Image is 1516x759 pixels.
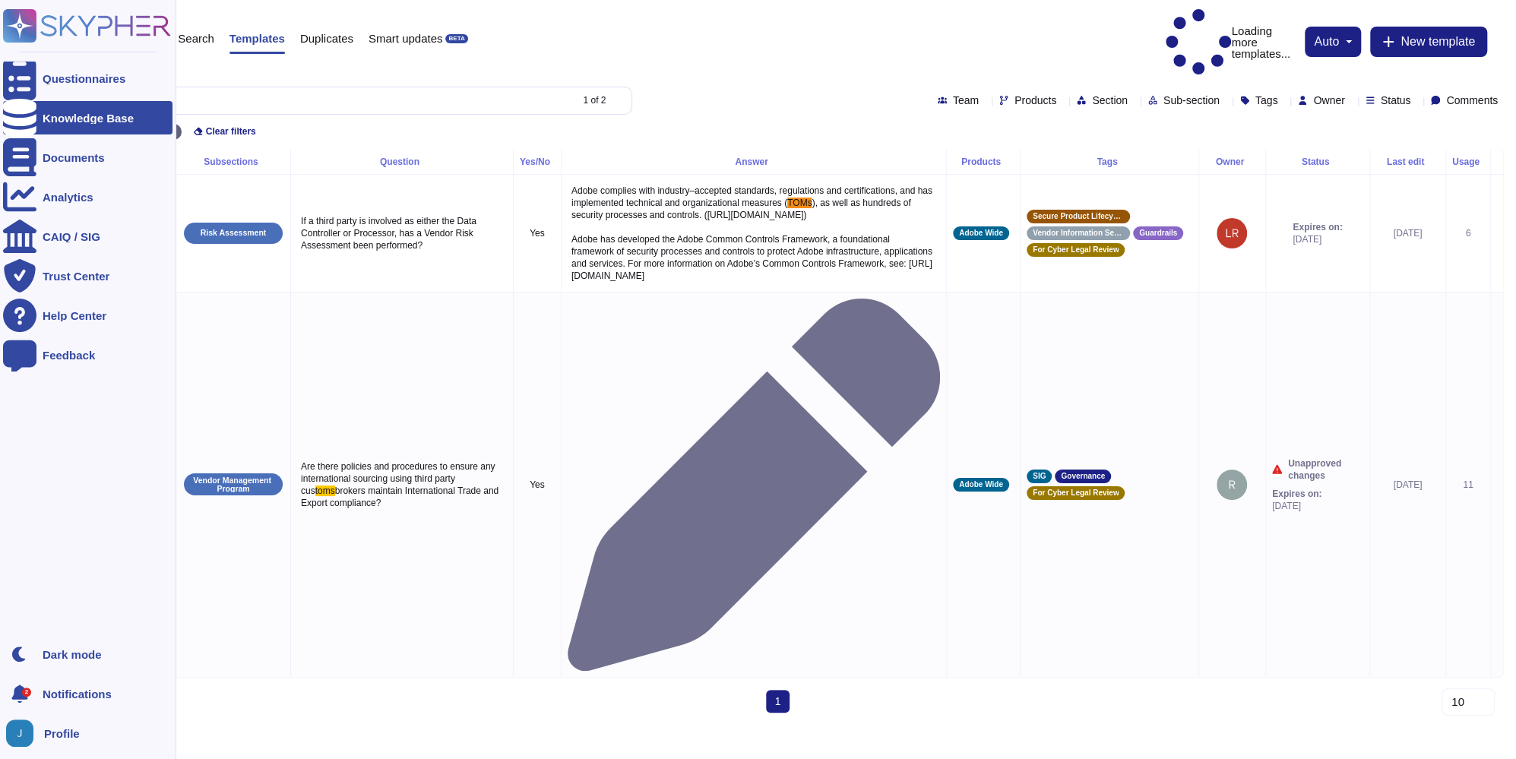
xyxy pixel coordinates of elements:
div: 2 [22,688,31,697]
span: Unapproved changes [1288,457,1363,482]
div: 6 [1452,227,1484,239]
span: Team [953,95,979,106]
span: auto [1314,36,1339,48]
a: Trust Center [3,259,172,293]
span: Sub-section [1163,95,1220,106]
a: Questionnaires [3,62,172,95]
div: CAIQ / SIG [43,231,100,242]
span: TOMs [787,198,812,208]
div: Questionnaires [43,73,125,84]
span: New template [1400,36,1475,48]
a: Help Center [3,299,172,332]
a: CAIQ / SIG [3,220,172,253]
div: Analytics [43,191,93,203]
div: BETA [445,34,467,43]
p: Yes [520,479,555,491]
span: Governance [1061,473,1105,480]
p: Risk Assessment [201,229,267,237]
span: Guardrails [1139,229,1177,237]
div: Last edit [1376,157,1439,166]
div: 1 of 2 [583,96,606,105]
div: Feedback [43,349,95,361]
span: ), as well as hundreds of security processes and controls. ([URL][DOMAIN_NAME]) Adobe has develop... [571,198,935,281]
span: For Cyber Legal Review [1033,489,1119,497]
div: Knowledge Base [43,112,134,124]
button: New template [1370,27,1487,57]
span: Expires on: [1272,488,1321,500]
div: Usage [1452,157,1484,166]
a: Documents [3,141,172,174]
div: Dark mode [43,649,102,660]
div: Status [1272,157,1363,166]
div: Question [297,157,507,166]
input: Search by keywords [60,87,569,114]
button: auto [1314,36,1352,48]
span: Expires on: [1293,221,1342,233]
span: 1 [766,690,790,713]
p: If a third party is involved as either the Data Controller or Processor, has a Vendor Risk Assess... [297,211,507,255]
div: Help Center [43,310,106,321]
span: Secure Product Lifecycle Standard [1033,213,1124,220]
span: SIG [1033,473,1046,480]
img: user [1217,470,1247,500]
span: Smart updates [369,33,443,44]
span: Status [1381,95,1411,106]
span: Products [1014,95,1056,106]
span: Clear filters [206,127,256,136]
span: Vendor Information Security Standard [1033,229,1124,237]
div: Yes/No [520,157,555,166]
div: Subsections [182,157,284,166]
span: [DATE] [1293,233,1342,245]
div: 11 [1452,479,1484,491]
a: Analytics [3,180,172,213]
a: Knowledge Base [3,101,172,134]
span: Search [178,33,214,44]
span: Section [1092,95,1128,106]
div: [DATE] [1376,227,1439,239]
button: user [3,716,44,750]
p: Vendor Management Program [189,476,277,492]
span: [DATE] [1272,500,1321,512]
span: Templates [229,33,285,44]
span: Owner [1313,95,1344,106]
div: Documents [43,152,105,163]
span: Notifications [43,688,112,700]
span: Adobe Wide [959,481,1003,489]
p: Loading more templates... [1166,9,1297,75]
img: user [6,719,33,747]
img: user [1217,218,1247,248]
span: toms [315,485,335,496]
span: For Cyber Legal Review [1033,246,1119,254]
div: Trust Center [43,270,109,282]
span: Duplicates [300,33,353,44]
div: Owner [1205,157,1259,166]
a: Feedback [3,338,172,372]
div: Products [953,157,1014,166]
div: Answer [568,157,940,166]
span: Comments [1446,95,1498,106]
p: Yes [520,227,555,239]
span: Tags [1255,95,1278,106]
div: [DATE] [1376,479,1439,491]
span: Profile [44,728,80,739]
span: Are there policies and procedures to ensure any international sourcing using third party cus [301,461,498,496]
div: Tags [1027,157,1192,166]
span: Adobe Wide [959,229,1003,237]
span: brokers maintain International Trade and Export compliance? [301,485,502,508]
span: Adobe complies with industry–accepted standards, regulations and certifications, and has implemen... [571,185,935,208]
